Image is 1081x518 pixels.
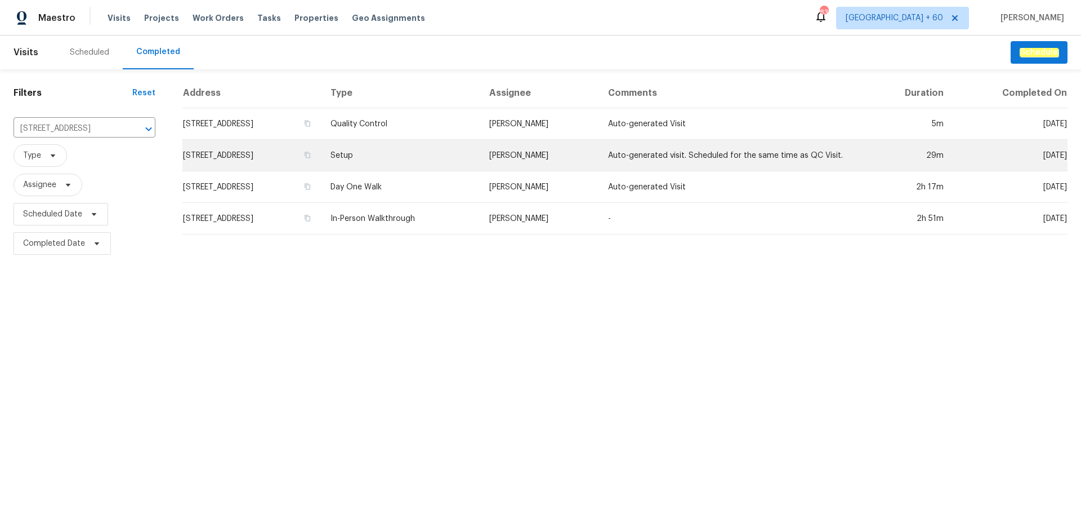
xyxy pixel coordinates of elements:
td: Auto-generated Visit [599,171,865,203]
td: 29m [865,140,953,171]
td: - [599,203,865,234]
span: Type [23,150,41,161]
span: Visits [14,40,38,65]
td: [STREET_ADDRESS] [182,171,321,203]
td: [STREET_ADDRESS] [182,140,321,171]
span: Geo Assignments [352,12,425,24]
td: [PERSON_NAME] [480,140,600,171]
span: Assignee [23,179,56,191]
span: Properties [294,12,338,24]
td: Auto-generated Visit [599,108,865,140]
button: Schedule [1011,41,1067,64]
th: Type [321,78,480,108]
td: [DATE] [953,108,1067,140]
td: [DATE] [953,203,1067,234]
button: Copy Address [302,118,312,129]
button: Copy Address [302,150,312,160]
td: Day One Walk [321,171,480,203]
button: Open [141,121,157,137]
span: Visits [108,12,131,24]
span: Scheduled Date [23,209,82,220]
td: 5m [865,108,953,140]
td: [DATE] [953,140,1067,171]
div: Scheduled [70,47,109,58]
td: Quality Control [321,108,480,140]
td: [DATE] [953,171,1067,203]
td: 2h 17m [865,171,953,203]
h1: Filters [14,87,132,99]
td: 2h 51m [865,203,953,234]
span: [PERSON_NAME] [996,12,1064,24]
td: [PERSON_NAME] [480,108,600,140]
button: Copy Address [302,181,312,192]
button: Copy Address [302,213,312,223]
td: [STREET_ADDRESS] [182,108,321,140]
th: Completed On [953,78,1067,108]
span: [GEOGRAPHIC_DATA] + 60 [846,12,943,24]
div: 833 [820,7,828,18]
span: Completed Date [23,238,85,249]
span: Projects [144,12,179,24]
td: [PERSON_NAME] [480,203,600,234]
div: Reset [132,87,155,99]
span: Tasks [257,14,281,22]
span: Work Orders [193,12,244,24]
td: [STREET_ADDRESS] [182,203,321,234]
th: Assignee [480,78,600,108]
div: Completed [136,46,180,57]
input: Search for an address... [14,120,124,138]
th: Duration [865,78,953,108]
th: Address [182,78,321,108]
td: Setup [321,140,480,171]
span: Maestro [38,12,75,24]
td: Auto-generated visit. Scheduled for the same time as QC Visit. [599,140,865,171]
td: [PERSON_NAME] [480,171,600,203]
td: In-Person Walkthrough [321,203,480,234]
em: Schedule [1020,48,1058,57]
th: Comments [599,78,865,108]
